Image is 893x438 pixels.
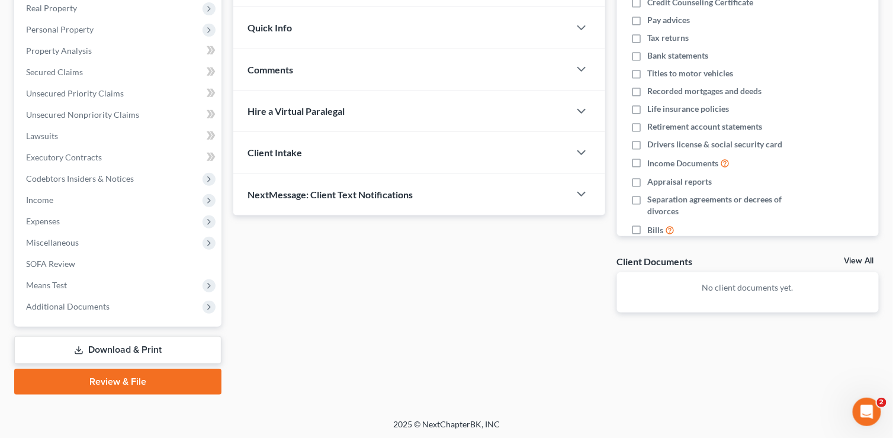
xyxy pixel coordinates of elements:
a: Review & File [14,369,221,395]
span: Additional Documents [26,301,110,311]
p: No client documents yet. [627,282,870,294]
span: Means Test [26,280,67,290]
span: Appraisal reports [648,176,712,188]
div: Client Documents [617,255,693,268]
span: Retirement account statements [648,121,763,133]
span: Income [26,195,53,205]
iframe: Intercom live chat [853,398,881,426]
span: Unsecured Nonpriority Claims [26,109,139,120]
a: Property Analysis [17,40,221,62]
a: SOFA Review [17,253,221,275]
span: Miscellaneous [26,237,79,247]
span: Bank statements [648,50,709,62]
span: Comments [248,64,293,75]
span: Income Documents [648,157,719,169]
span: Quick Info [248,22,292,33]
span: Personal Property [26,24,94,34]
a: Lawsuits [17,125,221,147]
span: Tax returns [648,32,689,44]
span: Titles to motor vehicles [648,67,734,79]
span: Client Intake [248,147,302,158]
span: Lawsuits [26,131,58,141]
span: Recorded mortgages and deeds [648,85,762,97]
span: NextMessage: Client Text Notifications [248,189,413,200]
span: Separation agreements or decrees of divorces [648,194,804,217]
span: Expenses [26,216,60,226]
a: Download & Print [14,336,221,364]
span: Life insurance policies [648,103,730,115]
span: Property Analysis [26,46,92,56]
a: Unsecured Priority Claims [17,83,221,104]
span: Bills [648,224,664,236]
span: Real Property [26,3,77,13]
span: SOFA Review [26,259,75,269]
span: Pay advices [648,14,690,26]
a: Secured Claims [17,62,221,83]
span: Executory Contracts [26,152,102,162]
span: Hire a Virtual Paralegal [248,105,345,117]
span: Unsecured Priority Claims [26,88,124,98]
a: View All [844,257,874,265]
a: Executory Contracts [17,147,221,168]
span: Codebtors Insiders & Notices [26,173,134,183]
span: 2 [877,398,886,407]
a: Unsecured Nonpriority Claims [17,104,221,125]
span: Secured Claims [26,67,83,77]
span: Drivers license & social security card [648,139,783,150]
